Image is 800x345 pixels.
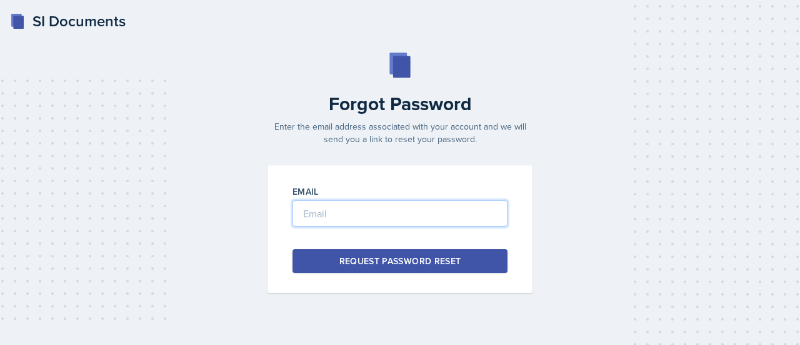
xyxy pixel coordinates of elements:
button: Request Password Reset [292,249,507,273]
p: Enter the email address associated with your account and we will send you a link to reset your pa... [260,120,540,145]
div: Request Password Reset [339,255,461,267]
a: SI Documents [10,10,126,33]
label: Email [292,185,319,198]
input: Email [292,200,507,227]
h2: Forgot Password [260,93,540,115]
